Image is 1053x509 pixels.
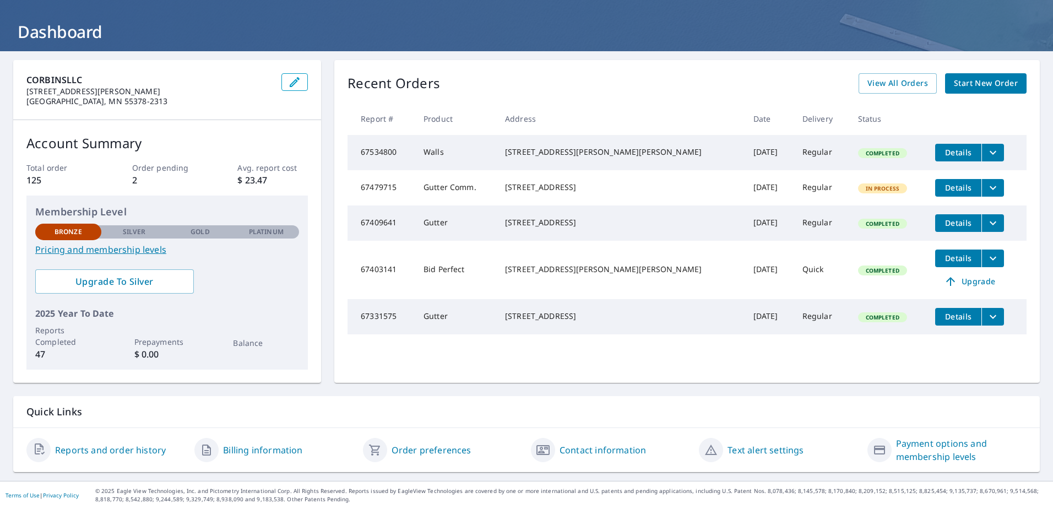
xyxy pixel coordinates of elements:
div: [STREET_ADDRESS][PERSON_NAME][PERSON_NAME] [505,147,736,158]
p: Platinum [249,227,284,237]
span: Upgrade To Silver [44,275,185,288]
span: Details [942,147,975,158]
p: Quick Links [26,405,1027,419]
div: [STREET_ADDRESS][PERSON_NAME][PERSON_NAME] [505,264,736,275]
a: Reports and order history [55,443,166,457]
td: 67331575 [348,299,415,334]
p: | [6,492,79,499]
a: Billing information [223,443,302,457]
p: Bronze [55,227,82,237]
span: Details [942,253,975,263]
td: Regular [794,135,849,170]
button: filesDropdownBtn-67534800 [981,144,1004,161]
td: Regular [794,299,849,334]
button: filesDropdownBtn-67403141 [981,250,1004,267]
td: [DATE] [745,241,794,299]
a: Start New Order [945,73,1027,94]
span: Upgrade [942,275,997,288]
div: [STREET_ADDRESS] [505,182,736,193]
a: Terms of Use [6,491,40,499]
h1: Dashboard [13,20,1040,43]
th: Delivery [794,102,849,135]
span: View All Orders [867,77,928,90]
p: [STREET_ADDRESS][PERSON_NAME] [26,86,273,96]
p: © 2025 Eagle View Technologies, Inc. and Pictometry International Corp. All Rights Reserved. Repo... [95,487,1047,503]
th: Status [849,102,927,135]
td: [DATE] [745,170,794,205]
button: filesDropdownBtn-67331575 [981,308,1004,326]
td: Regular [794,170,849,205]
p: 47 [35,348,101,361]
a: Order preferences [392,443,471,457]
p: $ 0.00 [134,348,200,361]
td: Walls [415,135,496,170]
a: Upgrade To Silver [35,269,194,294]
th: Address [496,102,745,135]
td: 67534800 [348,135,415,170]
span: Details [942,182,975,193]
p: 2 [132,174,203,187]
p: Silver [123,227,146,237]
p: Prepayments [134,336,200,348]
p: 125 [26,174,97,187]
a: Privacy Policy [43,491,79,499]
span: Details [942,311,975,322]
span: Completed [859,267,906,274]
span: Details [942,218,975,228]
p: Account Summary [26,133,308,153]
p: Reports Completed [35,324,101,348]
p: Order pending [132,162,203,174]
td: 67409641 [348,205,415,241]
td: Bid Perfect [415,241,496,299]
button: detailsBtn-67409641 [935,214,981,232]
p: Recent Orders [348,73,440,94]
div: [STREET_ADDRESS] [505,217,736,228]
span: Completed [859,313,906,321]
button: detailsBtn-67403141 [935,250,981,267]
td: Quick [794,241,849,299]
p: Avg. report cost [237,162,308,174]
a: Contact information [560,443,646,457]
td: [DATE] [745,205,794,241]
div: [STREET_ADDRESS] [505,311,736,322]
th: Report # [348,102,415,135]
th: Product [415,102,496,135]
a: Payment options and membership levels [896,437,1027,463]
td: 67479715 [348,170,415,205]
td: Gutter [415,299,496,334]
a: View All Orders [859,73,937,94]
td: Regular [794,205,849,241]
p: $ 23.47 [237,174,308,187]
td: Gutter [415,205,496,241]
span: Completed [859,220,906,228]
p: Total order [26,162,97,174]
span: Completed [859,149,906,157]
p: 2025 Year To Date [35,307,299,320]
p: CORBINSLLC [26,73,273,86]
p: Balance [233,337,299,349]
a: Upgrade [935,273,1004,290]
p: [GEOGRAPHIC_DATA], MN 55378-2313 [26,96,273,106]
button: detailsBtn-67534800 [935,144,981,161]
a: Text alert settings [728,443,804,457]
button: detailsBtn-67331575 [935,308,981,326]
button: filesDropdownBtn-67479715 [981,179,1004,197]
p: Gold [191,227,209,237]
td: [DATE] [745,135,794,170]
td: [DATE] [745,299,794,334]
a: Pricing and membership levels [35,243,299,256]
span: Start New Order [954,77,1018,90]
th: Date [745,102,794,135]
td: Gutter Comm. [415,170,496,205]
button: detailsBtn-67479715 [935,179,981,197]
button: filesDropdownBtn-67409641 [981,214,1004,232]
span: In Process [859,185,907,192]
td: 67403141 [348,241,415,299]
p: Membership Level [35,204,299,219]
